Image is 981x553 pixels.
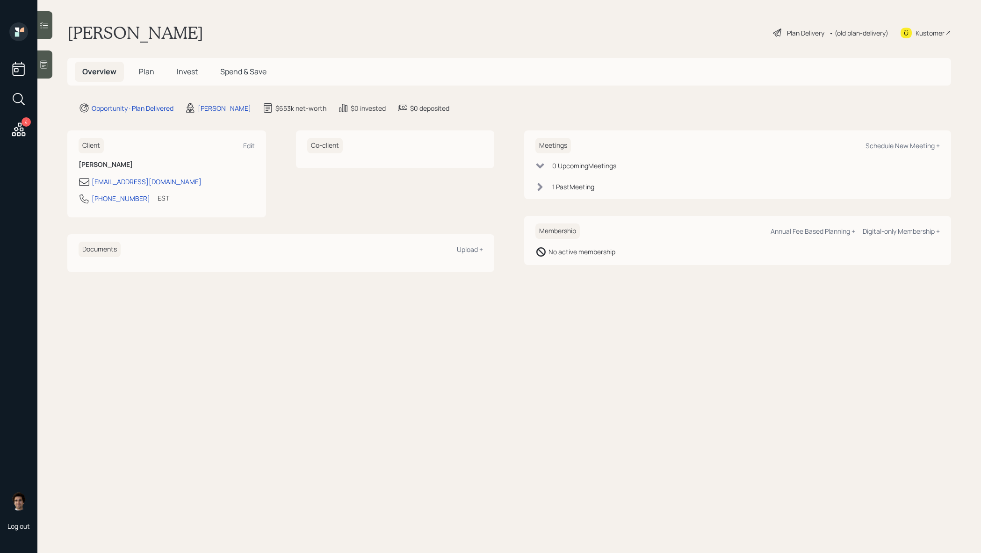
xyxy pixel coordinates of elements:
[7,522,30,531] div: Log out
[771,227,855,236] div: Annual Fee Based Planning +
[535,138,571,153] h6: Meetings
[457,245,483,254] div: Upload +
[552,161,616,171] div: 0 Upcoming Meeting s
[829,28,888,38] div: • (old plan-delivery)
[22,117,31,127] div: 4
[67,22,203,43] h1: [PERSON_NAME]
[220,66,267,77] span: Spend & Save
[552,182,594,192] div: 1 Past Meeting
[410,103,449,113] div: $0 deposited
[866,141,940,150] div: Schedule New Meeting +
[9,492,28,510] img: harrison-schaefer-headshot-2.png
[863,227,940,236] div: Digital-only Membership +
[79,242,121,257] h6: Documents
[158,193,169,203] div: EST
[916,28,945,38] div: Kustomer
[548,247,615,257] div: No active membership
[787,28,824,38] div: Plan Delivery
[82,66,116,77] span: Overview
[139,66,154,77] span: Plan
[92,194,150,203] div: [PHONE_NUMBER]
[79,161,255,169] h6: [PERSON_NAME]
[79,138,104,153] h6: Client
[307,138,343,153] h6: Co-client
[92,177,202,187] div: [EMAIL_ADDRESS][DOMAIN_NAME]
[351,103,386,113] div: $0 invested
[243,141,255,150] div: Edit
[177,66,198,77] span: Invest
[92,103,173,113] div: Opportunity · Plan Delivered
[198,103,251,113] div: [PERSON_NAME]
[275,103,326,113] div: $653k net-worth
[535,223,580,239] h6: Membership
